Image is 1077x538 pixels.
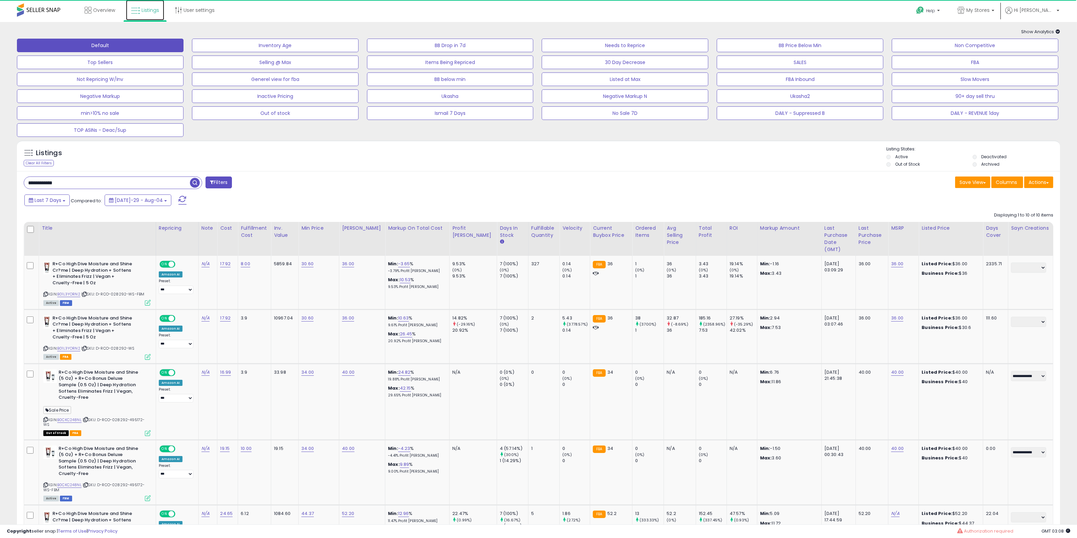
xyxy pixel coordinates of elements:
[717,106,883,120] button: DAILY - Suppressed B
[1014,7,1055,14] span: Hi [PERSON_NAME]
[824,369,850,381] div: [DATE] 21:45:38
[760,325,816,331] p: 7.53
[567,322,588,327] small: (3778.57%)
[859,369,883,375] div: 40.00
[36,148,62,158] h5: Listings
[388,261,444,273] div: %
[607,261,613,267] span: 36
[43,369,151,435] div: ASIN:
[667,261,695,267] div: 36
[991,177,1023,188] button: Columns
[500,239,504,245] small: Days In Stock.
[640,322,656,327] small: (3700%)
[42,225,153,232] div: Title
[367,56,534,69] button: Items Being Repriced
[52,315,135,342] b: R+Co High Dive Moisture and Shine Cr?me | Deep Hydration + Softens + Eliminates Frizz | Vegan + C...
[986,315,1003,321] div: 111.60
[17,106,184,120] button: min>10% no sale
[635,369,664,375] div: 0
[635,446,664,452] div: 0
[1011,225,1050,232] div: Sayn Creations
[730,261,757,267] div: 19.14%
[922,270,959,276] b: Business Price:
[274,446,293,452] div: 19.15
[301,315,314,322] a: 30.60
[562,369,590,375] div: 0
[916,6,924,15] i: Get Help
[398,261,410,267] a: -3.65
[562,315,590,321] div: 5.43
[922,225,980,232] div: Listed Price
[593,315,605,323] small: FBA
[88,528,117,534] a: Privacy Policy
[607,369,613,375] span: 34
[730,267,739,273] small: (0%)
[635,381,664,388] div: 0
[398,315,409,322] a: 10.63
[388,369,398,375] b: Min:
[142,7,159,14] span: Listings
[388,445,398,452] b: Min:
[996,179,1017,186] span: Columns
[342,369,354,376] a: 40.00
[703,322,726,327] small: (2358.96%)
[367,73,534,86] button: BB below min
[760,324,772,331] strong: Max:
[699,225,724,239] div: Total Profit
[542,39,708,52] button: Needs to Reprice
[562,225,587,232] div: Velocity
[60,300,72,306] span: FBM
[400,461,409,468] a: 9.89
[891,315,903,322] a: 36.00
[966,7,990,14] span: My Stores
[24,194,70,206] button: Last 7 Days
[159,387,193,402] div: Preset:
[635,267,645,273] small: (0%)
[241,369,266,375] div: 3.9
[367,39,534,52] button: BB Drop in 7d
[699,446,727,452] div: 0
[562,327,590,333] div: 0.14
[388,385,444,398] div: %
[593,261,605,268] small: FBA
[911,1,947,22] a: Help
[922,315,978,321] div: $36.00
[500,267,509,273] small: (0%)
[388,315,444,328] div: %
[57,346,80,351] a: B01L3YORN2
[388,323,444,328] p: 9.61% Profit [PERSON_NAME]
[981,161,999,167] label: Archived
[24,160,54,166] div: Clear All Filters
[635,273,664,279] div: 1
[58,528,87,534] a: Terms of Use
[17,123,184,137] button: TOP ASINs - Deac/Sup
[17,89,184,103] button: Negative Markup
[500,327,528,333] div: 7 (100%)
[760,261,770,267] strong: Min:
[398,369,411,376] a: 24.82
[160,262,169,267] span: ON
[274,261,293,267] div: 5859.84
[192,56,359,69] button: Selling @ Max
[760,445,770,452] strong: Min:
[895,154,908,160] label: Active
[922,369,952,375] b: Listed Price:
[160,370,169,375] span: ON
[71,198,102,204] span: Compared to:
[888,222,919,256] th: CSV column name: cust_attr_1_MSRP
[667,315,695,321] div: 32.87
[717,56,883,69] button: SALES
[562,267,572,273] small: (0%)
[43,315,51,329] img: 31PLfRT9FhL._SL40_.jpg
[922,369,978,375] div: $40.00
[35,197,61,204] span: Last 7 Days
[500,225,525,239] div: Days In Stock
[922,261,978,267] div: $36.00
[301,225,336,232] div: Min Price
[201,225,215,232] div: Note
[388,277,444,289] div: %
[922,325,978,331] div: $30.6
[220,261,231,267] a: 17.92
[699,327,727,333] div: 7.53
[699,267,708,273] small: (0%)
